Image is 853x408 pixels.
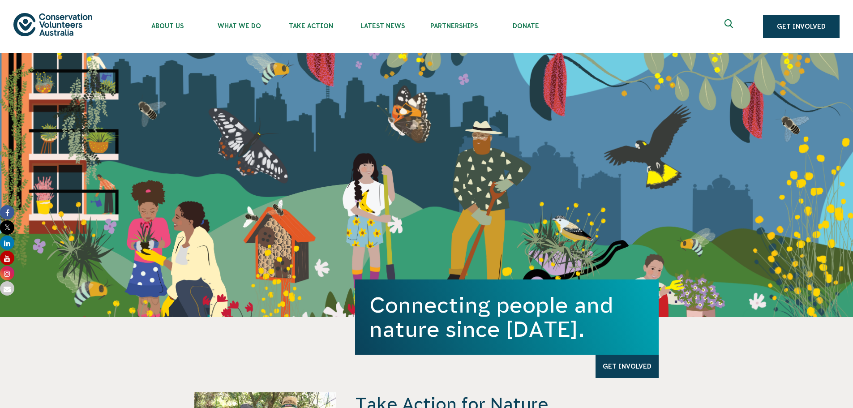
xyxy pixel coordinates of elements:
[347,22,418,30] span: Latest News
[596,355,659,378] a: Get Involved
[13,13,92,36] img: logo.svg
[490,22,562,30] span: Donate
[203,22,275,30] span: What We Do
[132,22,203,30] span: About Us
[719,16,741,37] button: Expand search box Close search box
[275,22,347,30] span: Take Action
[763,15,840,38] a: Get Involved
[418,22,490,30] span: Partnerships
[724,19,736,34] span: Expand search box
[369,293,644,341] h1: Connecting people and nature since [DATE].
